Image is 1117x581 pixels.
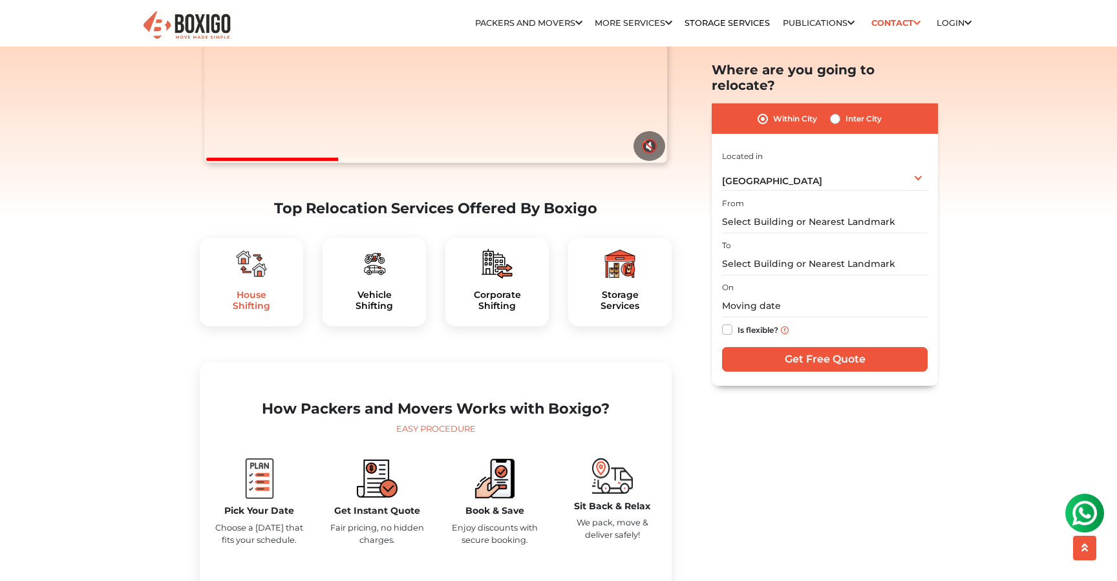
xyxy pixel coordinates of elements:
h2: How Packers and Movers Works with Boxigo? [210,400,661,417]
label: Located in [722,151,763,162]
img: boxigo_packers_and_movers_move [592,458,633,494]
h5: Get Instant Quote [328,505,426,516]
label: Within City [773,111,817,127]
label: From [722,198,744,209]
img: boxigo_packers_and_movers_plan [236,248,267,279]
a: HouseShifting [210,290,293,312]
button: 🔇 [633,131,665,161]
img: boxigo_packers_and_movers_plan [239,458,280,499]
p: Enjoy discounts with secure booking. [445,522,544,546]
p: We pack, move & deliver safely! [563,516,661,541]
a: Storage Services [685,18,770,28]
h2: Top Relocation Services Offered By Boxigo [200,200,672,217]
h5: Book & Save [445,505,544,516]
a: Packers and Movers [475,18,582,28]
input: Get Free Quote [722,347,928,372]
a: StorageServices [579,290,661,312]
img: boxigo_packers_and_movers_plan [604,248,635,279]
label: Is flexible? [738,322,778,336]
img: boxigo_packers_and_movers_plan [359,248,390,279]
span: [GEOGRAPHIC_DATA] [722,175,822,187]
a: More services [595,18,672,28]
img: Boxigo [142,10,232,41]
img: boxigo_packers_and_movers_book [474,458,515,499]
label: To [722,240,731,251]
h2: Where are you going to relocate? [712,62,938,93]
input: Select Building or Nearest Landmark [722,211,928,233]
button: scroll up [1073,536,1096,560]
p: Choose a [DATE] that fits your schedule. [210,522,308,546]
h5: Corporate Shifting [456,290,538,312]
label: Inter City [846,111,882,127]
h5: Vehicle Shifting [333,290,416,312]
h5: Storage Services [579,290,661,312]
img: boxigo_packers_and_movers_plan [482,248,513,279]
input: Moving date [722,295,928,318]
a: Contact [867,13,924,33]
a: Login [937,18,972,28]
div: Easy Procedure [210,423,661,436]
h5: Pick Your Date [210,505,308,516]
input: Select Building or Nearest Landmark [722,253,928,275]
a: CorporateShifting [456,290,538,312]
img: whatsapp-icon.svg [13,13,39,39]
img: info [781,326,789,334]
a: Publications [783,18,855,28]
p: Fair pricing, no hidden charges. [328,522,426,546]
img: boxigo_packers_and_movers_compare [357,458,398,499]
a: VehicleShifting [333,290,416,312]
h5: Sit Back & Relax [563,501,661,512]
h5: House Shifting [210,290,293,312]
label: On [722,282,734,294]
